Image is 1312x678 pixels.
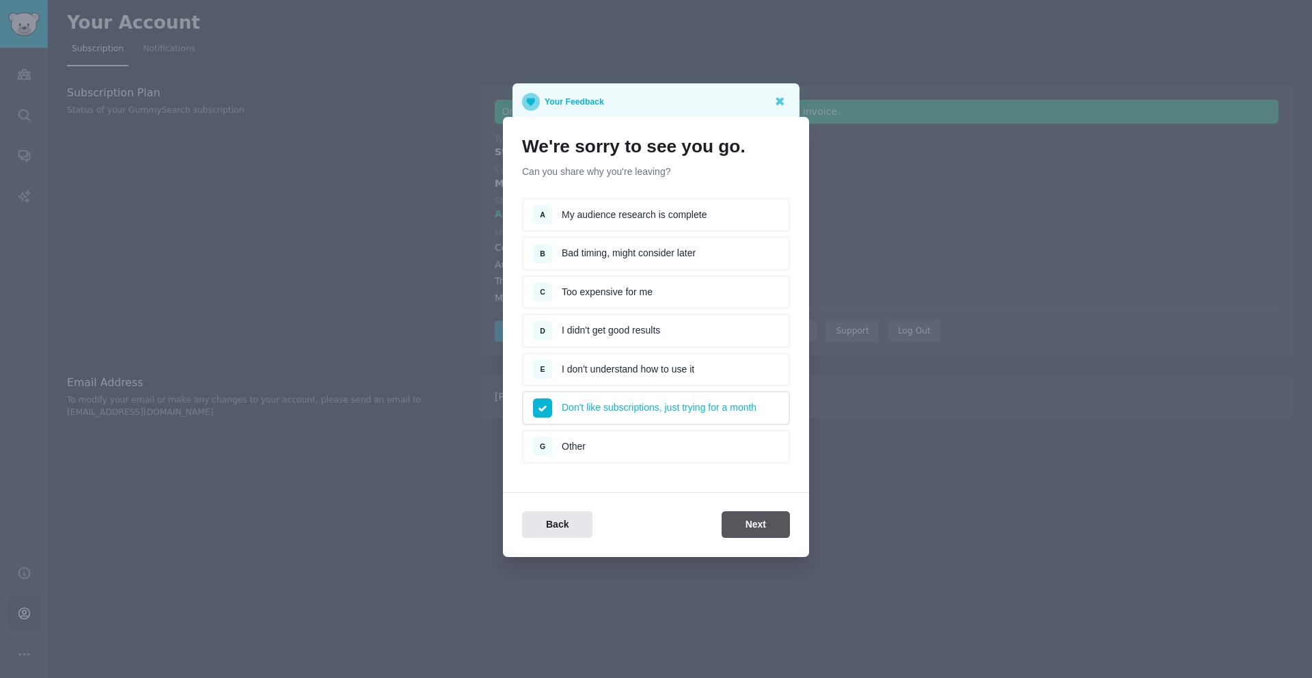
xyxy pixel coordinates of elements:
[540,288,545,296] span: C
[540,249,545,258] span: B
[540,327,545,335] span: D
[540,211,545,219] span: A
[540,442,545,450] span: G
[522,511,592,538] button: Back
[545,93,604,111] p: Your Feedback
[540,365,545,373] span: E
[522,165,790,179] p: Can you share why you're leaving?
[722,511,790,538] button: Next
[522,136,790,158] h1: We're sorry to see you go.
